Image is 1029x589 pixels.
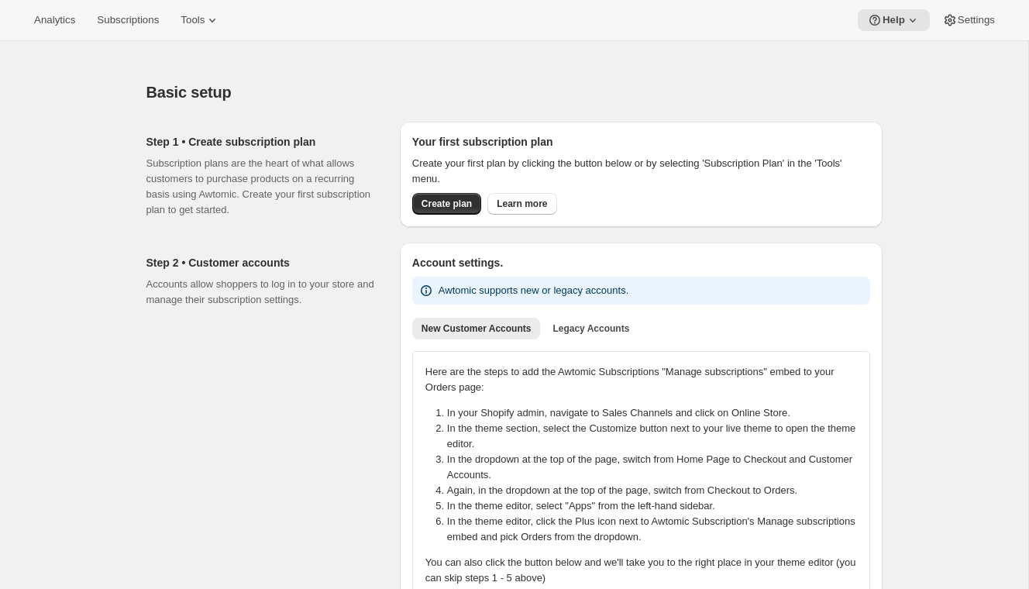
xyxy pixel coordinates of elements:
h2: Step 2 • Customer accounts [146,255,375,270]
li: In the theme editor, click the Plus icon next to Awtomic Subscription's Manage subscriptions embe... [447,514,866,545]
button: Legacy Accounts [543,318,638,339]
a: Learn more [487,193,556,215]
button: Tools [171,9,229,31]
span: Learn more [497,198,547,210]
span: Basic setup [146,84,232,101]
li: In the theme section, select the Customize button next to your live theme to open the theme editor. [447,421,866,452]
p: You can also click the button below and we'll take you to the right place in your theme editor (y... [425,555,857,586]
li: In the dropdown at the top of the page, switch from Home Page to Checkout and Customer Accounts. [447,452,866,483]
p: Awtomic supports new or legacy accounts. [439,283,628,298]
p: Here are the steps to add the Awtomic Subscriptions "Manage subscriptions" embed to your Orders p... [425,364,857,395]
h2: Account settings. [412,255,870,270]
span: Legacy Accounts [552,322,629,335]
p: Create your first plan by clicking the button below or by selecting 'Subscription Plan' in the 'T... [412,156,870,187]
button: Create plan [412,193,481,215]
p: Accounts allow shoppers to log in to your store and manage their subscription settings. [146,277,375,308]
span: Create plan [422,198,472,210]
p: Subscription plans are the heart of what allows customers to purchase products on a recurring bas... [146,156,375,218]
span: New Customer Accounts [422,322,532,335]
button: Settings [933,9,1004,31]
span: Settings [958,14,995,26]
h2: Step 1 • Create subscription plan [146,134,375,150]
button: Analytics [25,9,84,31]
span: Subscriptions [97,14,159,26]
button: New Customer Accounts [412,318,541,339]
h2: Your first subscription plan [412,134,870,150]
button: Subscriptions [88,9,168,31]
button: Help [858,9,930,31]
span: Help [883,14,905,26]
li: Again, in the dropdown at the top of the page, switch from Checkout to Orders. [447,483,866,498]
li: In the theme editor, select "Apps" from the left-hand sidebar. [447,498,866,514]
span: Tools [181,14,205,26]
li: In your Shopify admin, navigate to Sales Channels and click on Online Store. [447,405,866,421]
span: Analytics [34,14,75,26]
